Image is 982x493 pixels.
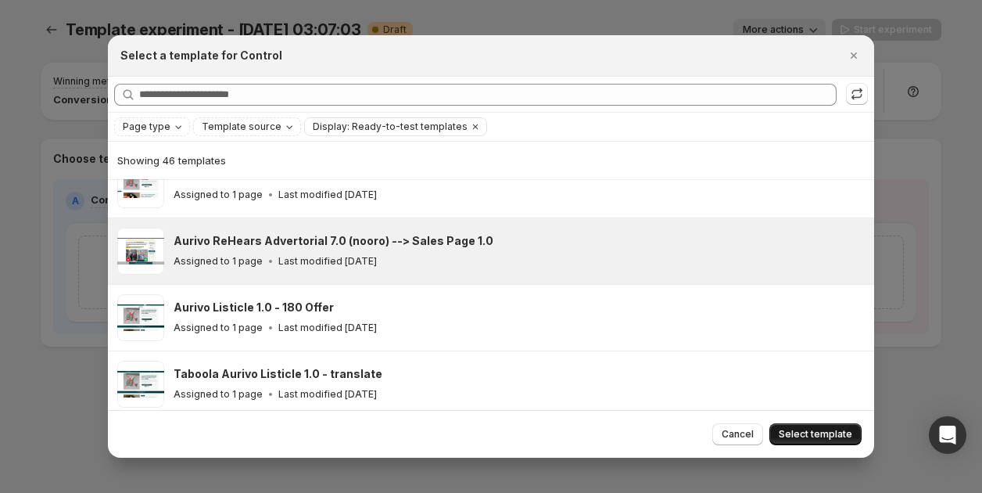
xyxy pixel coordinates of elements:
[843,45,865,67] button: Close
[722,428,754,441] span: Cancel
[929,416,966,454] div: Open Intercom Messenger
[278,388,377,401] p: Last modified [DATE]
[117,154,226,167] span: Showing 46 templates
[174,366,382,382] h3: Taboola Aurivo Listicle 1.0 - translate
[278,255,377,268] p: Last modified [DATE]
[120,48,282,63] h2: Select a template for Control
[712,423,763,445] button: Cancel
[202,121,281,133] span: Template source
[174,233,493,249] h3: Aurivo ReHears Advertorial 7.0 (nooro) --> Sales Page 1.0
[305,118,468,135] button: Display: Ready-to-test templates
[779,428,852,441] span: Select template
[278,322,377,334] p: Last modified [DATE]
[174,189,263,201] p: Assigned to 1 page
[468,118,483,135] button: Clear
[278,189,377,201] p: Last modified [DATE]
[194,118,300,135] button: Template source
[313,121,468,133] span: Display: Ready-to-test templates
[174,300,334,315] h3: Aurivo Listicle 1.0 - 180 Offer
[115,118,189,135] button: Page type
[174,388,263,401] p: Assigned to 1 page
[174,255,263,268] p: Assigned to 1 page
[174,322,263,334] p: Assigned to 1 page
[769,423,862,445] button: Select template
[123,121,170,133] span: Page type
